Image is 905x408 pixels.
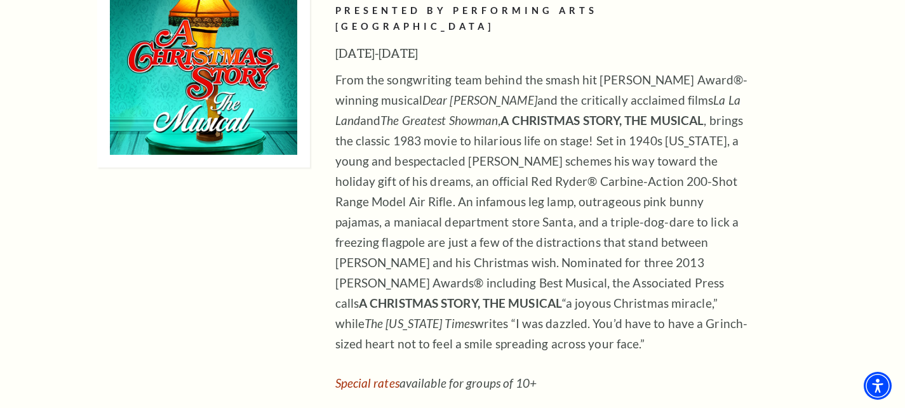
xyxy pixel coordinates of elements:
[335,3,748,35] h2: PRESENTED BY PERFORMING ARTS [GEOGRAPHIC_DATA]
[335,376,537,390] em: available for groups of 10+
[422,93,537,107] em: Dear [PERSON_NAME]
[380,113,498,128] em: The Greatest Showman
[335,43,748,63] h3: [DATE]-[DATE]
[335,376,399,390] a: Special rates
[365,316,474,331] em: The [US_STATE] Times
[335,70,748,354] p: From the songwriting team behind the smash hit [PERSON_NAME] Award®-winning musical and the criti...
[359,296,562,310] strong: A CHRISTMAS STORY, THE MUSICAL
[500,113,704,128] strong: A CHRISTMAS STORY, THE MUSICAL
[864,372,892,400] div: Accessibility Menu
